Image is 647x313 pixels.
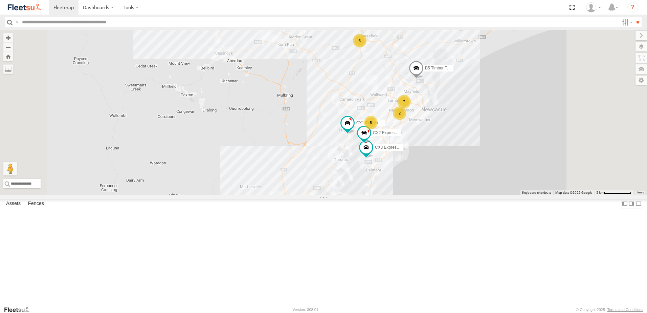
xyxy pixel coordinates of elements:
div: © Copyright 2025 - [576,308,643,312]
label: Assets [3,199,24,208]
button: Zoom Home [3,52,13,61]
a: Terms and Conditions [607,308,643,312]
label: Search Query [14,17,20,27]
button: Map Scale: 5 km per 78 pixels [594,190,633,195]
label: Map Settings [635,76,647,85]
span: Map data ©2025 Google [555,191,592,194]
button: Keyboard shortcuts [522,190,551,195]
div: 2 [393,106,406,120]
img: fleetsu-logo-horizontal.svg [7,3,42,12]
div: 7 [397,95,411,108]
span: CX2 Express Ute [373,130,404,135]
span: CX1 Express Ute [356,121,387,125]
span: CX3 Express Ute [375,145,406,150]
button: Zoom in [3,33,13,42]
div: Version: 308.01 [293,308,318,312]
button: Zoom out [3,42,13,52]
div: Matt Curtis [584,2,603,13]
span: 5 km [596,191,604,194]
a: Terms (opens in new tab) [637,191,644,194]
label: Hide Summary Table [635,199,642,209]
button: Drag Pegman onto the map to open Street View [3,162,17,175]
div: 5 [364,116,378,129]
div: 3 [353,34,366,47]
a: Visit our Website [4,306,35,313]
i: ? [627,2,638,13]
span: B5 Timber Truck [425,66,454,70]
label: Dock Summary Table to the Right [628,199,635,209]
label: Dock Summary Table to the Left [621,199,628,209]
label: Fences [25,199,47,208]
label: Search Filter Options [619,17,634,27]
label: Measure [3,64,13,74]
